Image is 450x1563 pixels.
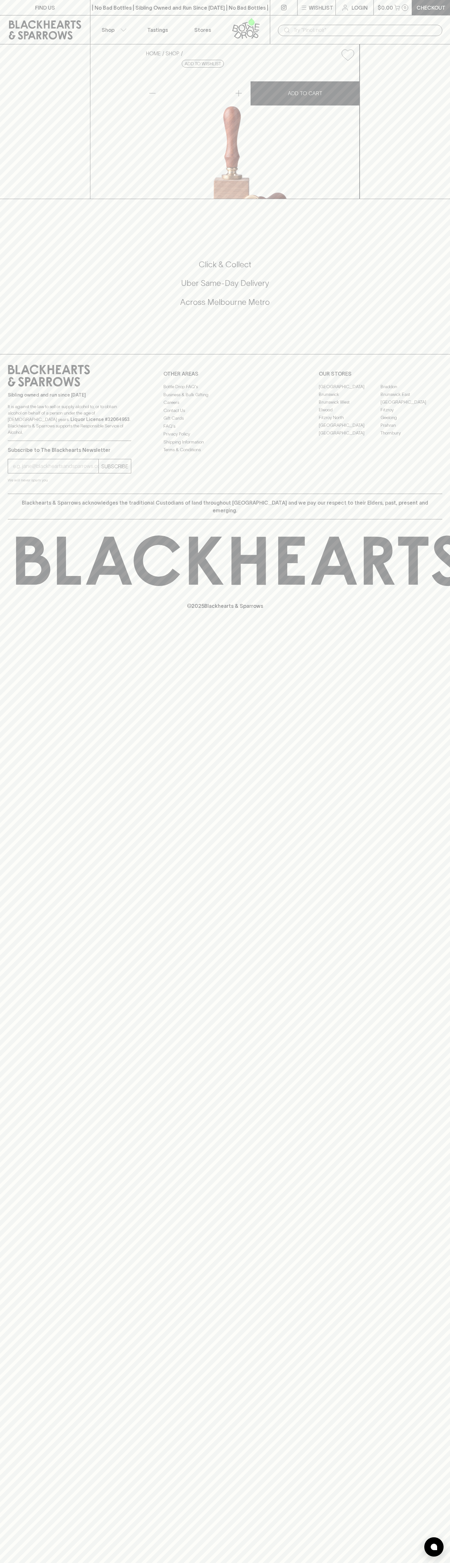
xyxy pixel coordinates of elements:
[101,462,128,470] p: SUBSCRIBE
[431,1544,437,1550] img: bubble-icon
[147,26,168,34] p: Tastings
[99,459,131,473] button: SUBSCRIBE
[319,414,381,421] a: Fitzroy North
[319,406,381,414] a: Elwood
[163,430,287,438] a: Privacy Policy
[381,414,442,421] a: Geelong
[180,15,225,44] a: Stores
[163,415,287,422] a: Gift Cards
[163,422,287,430] a: FAQ's
[293,25,437,35] input: Try "Pinot noir"
[163,391,287,398] a: Business & Bulk Gifting
[319,429,381,437] a: [GEOGRAPHIC_DATA]
[8,278,442,288] h5: Uber Same-Day Delivery
[163,446,287,454] a: Terms & Conditions
[339,47,357,63] button: Add to wishlist
[8,297,442,307] h5: Across Melbourne Metro
[163,407,287,414] a: Contact Us
[309,4,333,12] p: Wishlist
[182,60,224,68] button: Add to wishlist
[102,26,115,34] p: Shop
[381,406,442,414] a: Fitzroy
[352,4,368,12] p: Login
[70,417,130,422] strong: Liquor License #32064953
[8,233,442,341] div: Call to action block
[319,370,442,378] p: OUR STORES
[378,4,393,12] p: $0.00
[8,259,442,270] h5: Click & Collect
[35,4,55,12] p: FIND US
[381,429,442,437] a: Thornbury
[381,383,442,390] a: Braddon
[319,421,381,429] a: [GEOGRAPHIC_DATA]
[13,499,437,514] p: Blackhearts & Sparrows acknowledges the traditional Custodians of land throughout [GEOGRAPHIC_DAT...
[319,398,381,406] a: Brunswick West
[163,383,287,391] a: Bottle Drop FAQ's
[90,15,135,44] button: Shop
[8,392,131,398] p: Sibling owned and run since [DATE]
[381,421,442,429] a: Prahran
[166,50,179,56] a: SHOP
[8,446,131,454] p: Subscribe to The Blackhearts Newsletter
[381,398,442,406] a: [GEOGRAPHIC_DATA]
[319,390,381,398] a: Brunswick
[194,26,211,34] p: Stores
[141,66,359,199] img: 34257.png
[381,390,442,398] a: Brunswick East
[288,89,322,97] p: ADD TO CART
[146,50,161,56] a: HOME
[135,15,180,44] a: Tastings
[163,399,287,407] a: Careers
[13,461,98,471] input: e.g. jane@blackheartsandsparrows.com.au
[404,6,406,9] p: 0
[319,383,381,390] a: [GEOGRAPHIC_DATA]
[417,4,445,12] p: Checkout
[163,370,287,378] p: OTHER AREAS
[8,403,131,435] p: It is against the law to sell or supply alcohol to, or to obtain alcohol on behalf of a person un...
[8,477,131,483] p: We will never spam you
[163,438,287,446] a: Shipping Information
[251,81,360,105] button: ADD TO CART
